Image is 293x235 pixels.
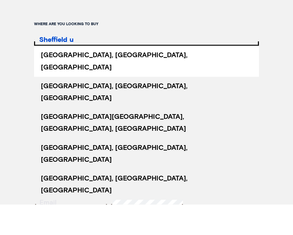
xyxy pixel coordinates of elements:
input: ratesLocationInput [34,66,259,74]
span: , [GEOGRAPHIC_DATA], [GEOGRAPHIC_DATA] [41,113,187,132]
b: [GEOGRAPHIC_DATA] [41,175,112,182]
a: Login [219,8,245,19]
span: , [GEOGRAPHIC_DATA], [GEOGRAPHIC_DATA] [41,175,187,193]
span: , [GEOGRAPHIC_DATA], [GEOGRAPHIC_DATA] [41,205,187,224]
label: Where are you looking to buy [34,48,259,60]
b: [GEOGRAPHIC_DATA] [41,82,112,89]
span: [GEOGRAPHIC_DATA], [GEOGRAPHIC_DATA], [GEOGRAPHIC_DATA] [41,144,186,162]
span: , [GEOGRAPHIC_DATA], [GEOGRAPHIC_DATA] [41,82,187,101]
b: [GEOGRAPHIC_DATA] [41,144,112,151]
b: [GEOGRAPHIC_DATA] [41,205,112,212]
b: [GEOGRAPHIC_DATA] [41,113,112,120]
